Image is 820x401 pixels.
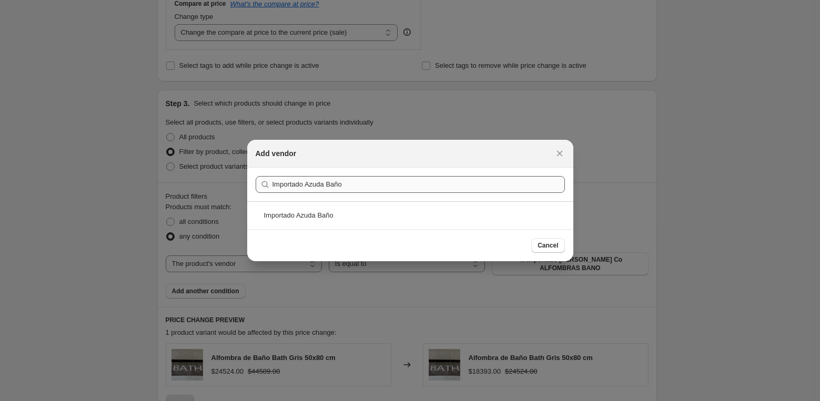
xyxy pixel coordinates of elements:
[531,238,564,253] button: Cancel
[272,176,565,193] input: Search vendors
[247,201,573,229] div: Importado Azuda Baño
[256,148,297,159] h2: Add vendor
[552,146,567,161] button: Close
[538,241,558,250] span: Cancel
